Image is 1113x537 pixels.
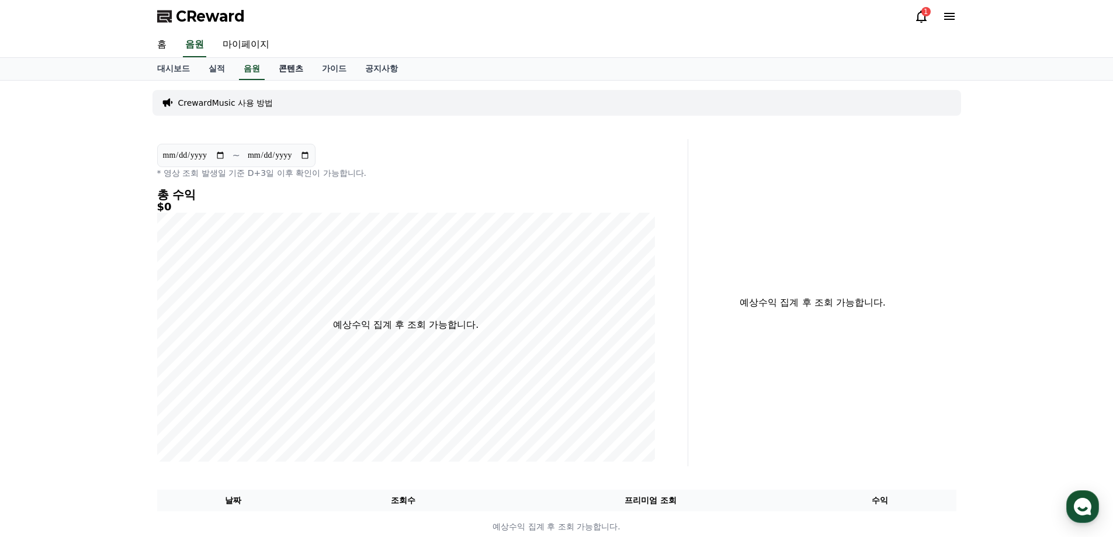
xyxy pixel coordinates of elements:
[157,188,655,201] h4: 총 수익
[157,167,655,179] p: * 영상 조회 발생일 기준 D+3일 이후 확인이 가능합니다.
[176,7,245,26] span: CReward
[356,58,407,80] a: 공지사항
[183,33,206,57] a: 음원
[157,201,655,213] h5: $0
[313,58,356,80] a: 가이드
[921,7,931,16] div: 1
[148,58,199,80] a: 대시보드
[158,521,956,533] p: 예상수익 집계 후 조회 가능합니다.
[4,370,77,400] a: 홈
[181,388,195,397] span: 설정
[309,490,497,511] th: 조회수
[914,9,928,23] a: 1
[497,490,804,511] th: 프리미엄 조회
[233,148,240,162] p: ~
[107,389,121,398] span: 대화
[698,296,928,310] p: 예상수익 집계 후 조회 가능합니다.
[151,370,224,400] a: 설정
[239,58,265,80] a: 음원
[213,33,279,57] a: 마이페이지
[148,33,176,57] a: 홈
[333,318,479,332] p: 예상수익 집계 후 조회 가능합니다.
[804,490,956,511] th: 수익
[269,58,313,80] a: 콘텐츠
[77,370,151,400] a: 대화
[199,58,234,80] a: 실적
[178,97,273,109] a: CrewardMusic 사용 방법
[157,7,245,26] a: CReward
[157,490,310,511] th: 날짜
[37,388,44,397] span: 홈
